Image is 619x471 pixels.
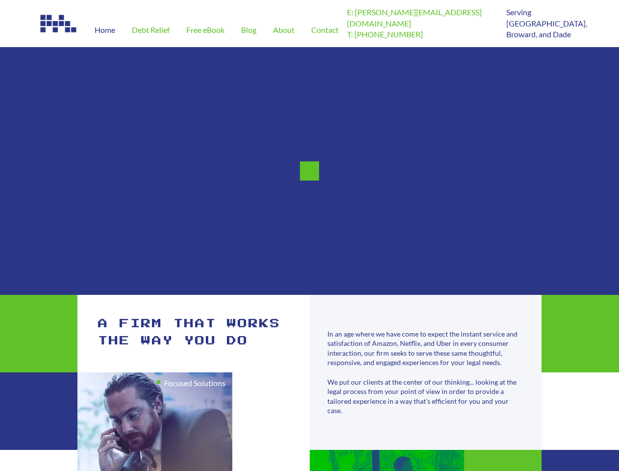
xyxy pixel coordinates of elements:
[95,26,115,34] span: Home
[241,26,256,34] span: Blog
[311,26,339,34] span: Contact
[178,13,233,47] a: Free eBook
[39,13,78,34] img: Image
[124,13,178,47] a: Debt Relief
[327,329,523,416] div: In an age where we have come to expect the instant service and satisfaction of Amazon, Netflix, a...
[347,29,423,39] a: T: [PHONE_NUMBER]
[164,379,225,387] h1: Focused Solutions
[506,7,580,40] p: Serving [GEOGRAPHIC_DATA], Broward, and Dade
[132,26,170,34] span: Debt Relief
[347,7,482,27] a: E: [PERSON_NAME][EMAIL_ADDRESS][DOMAIN_NAME]
[273,26,295,34] span: About
[98,315,290,350] h1: A firm that works the way you do
[86,13,124,47] a: Home
[186,26,224,34] span: Free eBook
[233,13,265,47] a: Blog
[303,13,347,47] a: Contact
[265,13,303,47] a: About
